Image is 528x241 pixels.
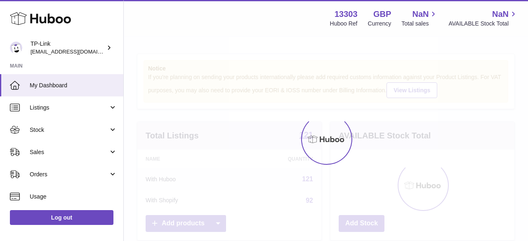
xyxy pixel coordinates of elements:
[492,9,509,20] span: NaN
[30,104,108,112] span: Listings
[30,148,108,156] span: Sales
[448,20,518,28] span: AVAILABLE Stock Total
[401,20,438,28] span: Total sales
[368,20,391,28] div: Currency
[335,9,358,20] strong: 13303
[30,171,108,178] span: Orders
[10,210,113,225] a: Log out
[30,193,117,201] span: Usage
[31,40,105,56] div: TP-Link
[448,9,518,28] a: NaN AVAILABLE Stock Total
[401,9,438,28] a: NaN Total sales
[31,48,121,55] span: [EMAIL_ADDRESS][DOMAIN_NAME]
[373,9,391,20] strong: GBP
[30,126,108,134] span: Stock
[330,20,358,28] div: Huboo Ref
[30,82,117,89] span: My Dashboard
[412,9,429,20] span: NaN
[10,42,22,54] img: internalAdmin-13303@internal.huboo.com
